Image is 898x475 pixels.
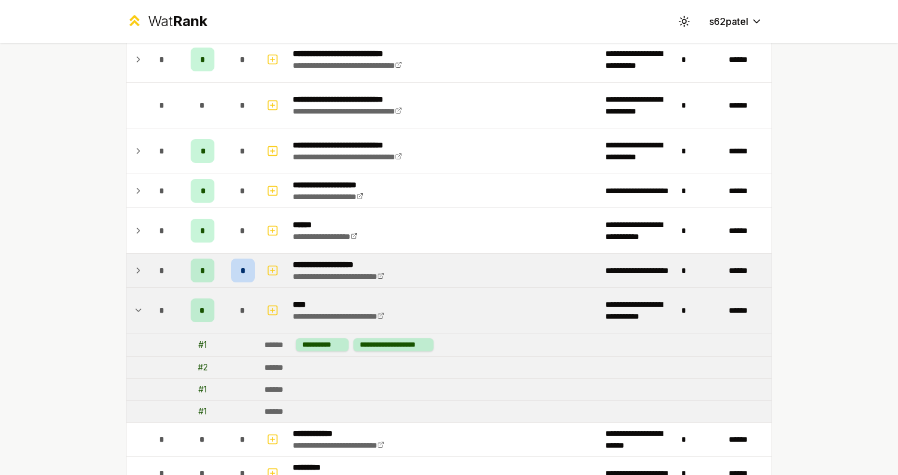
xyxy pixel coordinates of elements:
[198,405,207,417] div: # 1
[148,12,207,31] div: Wat
[173,12,207,30] span: Rank
[126,12,207,31] a: WatRank
[198,361,208,373] div: # 2
[198,339,207,351] div: # 1
[198,383,207,395] div: # 1
[700,11,772,32] button: s62patel
[709,14,748,29] span: s62patel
